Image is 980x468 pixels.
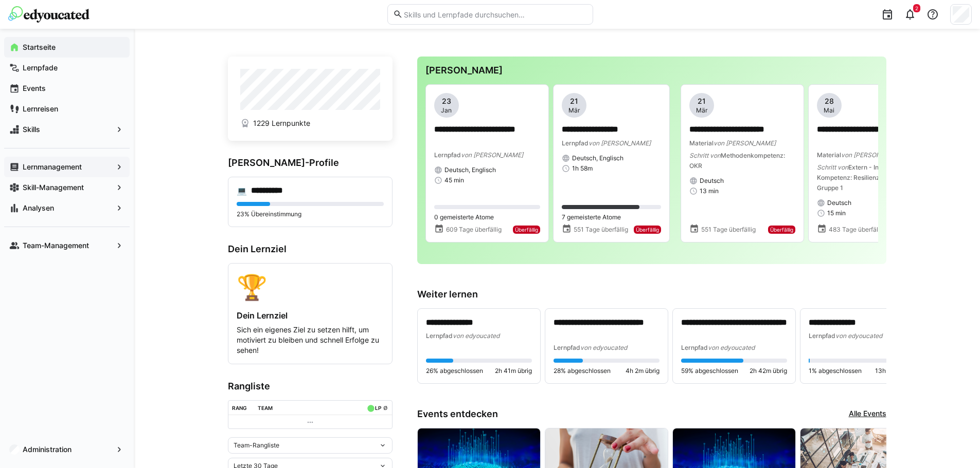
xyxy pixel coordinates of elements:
[809,332,835,340] span: Lernpfad
[495,367,532,375] span: 2h 41m übrig
[817,163,848,171] span: Schritt von
[572,164,593,173] span: 1h 58m
[554,344,580,351] span: Lernpfad
[817,151,841,159] span: Material
[444,176,464,184] span: 45 min
[689,152,721,159] span: Schritt von
[915,5,918,11] span: 2
[708,344,755,351] span: von edyoucated
[689,152,785,170] span: Methodenkompetenz: OKR
[434,151,461,159] span: Lernpfad
[228,244,393,255] h3: Dein Lernziel
[426,332,453,340] span: Lernpfad
[568,106,580,115] span: Mär
[426,367,483,375] span: 26% abgeschlossen
[824,106,834,115] span: Mai
[696,106,707,115] span: Mär
[835,332,882,340] span: von edyoucated
[817,163,907,192] span: Extern - Individuelle Kompetenz: Resilienz (Haufe) Gruppe 1
[434,213,494,221] span: 0 gemeisterte Atome
[875,367,915,375] span: 13h 11m übrig
[770,227,793,233] span: Überfällig
[849,408,886,420] a: Alle Events
[809,367,862,375] span: 1% abgeschlossen
[446,226,502,234] span: 609 Tage überfällig
[554,367,611,375] span: 28% abgeschlossen
[698,96,706,106] span: 21
[425,65,878,76] h3: [PERSON_NAME]
[461,151,523,159] span: von [PERSON_NAME]
[689,139,714,147] span: Material
[825,96,834,106] span: 28
[700,177,724,185] span: Deutsch
[237,325,384,355] p: Sich ein eigenes Ziel zu setzen hilft, um motiviert zu bleiben und schnell Erfolge zu sehen!
[383,403,388,411] a: ø
[417,408,498,420] h3: Events entdecken
[453,332,500,340] span: von edyoucated
[237,210,384,218] p: 23% Übereinstimmung
[827,209,846,217] span: 15 min
[228,157,393,169] h3: [PERSON_NAME]-Profile
[681,367,738,375] span: 59% abgeschlossen
[444,166,496,174] span: Deutsch, Englisch
[841,151,903,159] span: von [PERSON_NAME]
[515,227,538,233] span: Überfällig
[237,272,384,302] div: 🏆
[681,344,708,351] span: Lernpfad
[827,199,851,207] span: Deutsch
[228,381,393,392] h3: Rangliste
[636,227,659,233] span: Überfällig
[701,226,756,234] span: 551 Tage überfällig
[258,405,273,411] div: Team
[441,106,452,115] span: Jan
[829,226,885,234] span: 483 Tage überfällig
[580,344,627,351] span: von edyoucated
[570,96,578,106] span: 21
[562,139,589,147] span: Lernpfad
[253,118,310,128] span: 1229 Lernpunkte
[562,213,621,221] span: 7 gemeisterte Atome
[714,139,776,147] span: von [PERSON_NAME]
[750,367,787,375] span: 2h 42m übrig
[574,226,628,234] span: 551 Tage überfällig
[375,405,381,411] div: LP
[442,96,451,106] span: 23
[572,154,623,162] span: Deutsch, Englisch
[234,441,279,450] span: Team-Rangliste
[700,187,719,195] span: 13 min
[403,10,587,19] input: Skills und Lernpfade durchsuchen…
[237,310,384,321] h4: Dein Lernziel
[232,405,247,411] div: Rang
[589,139,651,147] span: von [PERSON_NAME]
[417,289,886,300] h3: Weiter lernen
[626,367,660,375] span: 4h 2m übrig
[237,185,247,196] div: 💻️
